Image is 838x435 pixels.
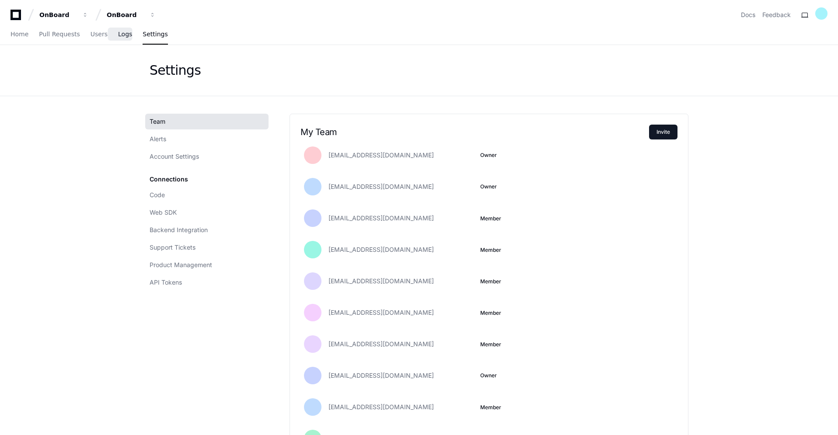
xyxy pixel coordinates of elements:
[741,10,755,19] a: Docs
[150,226,208,234] span: Backend Integration
[150,135,166,143] span: Alerts
[480,310,501,317] button: Member
[762,10,791,19] button: Feedback
[300,127,649,137] h2: My Team
[480,404,501,411] button: Member
[145,240,269,255] a: Support Tickets
[480,247,501,254] button: Member
[328,245,434,254] span: [EMAIL_ADDRESS][DOMAIN_NAME]
[10,24,28,45] a: Home
[328,340,434,348] span: [EMAIL_ADDRESS][DOMAIN_NAME]
[649,125,677,139] button: Invite
[145,149,269,164] a: Account Settings
[150,261,212,269] span: Product Management
[103,7,159,23] button: OnBoard
[150,152,199,161] span: Account Settings
[150,191,165,199] span: Code
[328,182,434,191] span: [EMAIL_ADDRESS][DOMAIN_NAME]
[328,277,434,285] span: [EMAIL_ADDRESS][DOMAIN_NAME]
[145,257,269,273] a: Product Management
[480,372,497,379] span: Owner
[107,10,144,19] div: OnBoard
[480,341,501,348] button: Member
[145,205,269,220] a: Web SDK
[480,183,497,190] span: Owner
[143,31,168,37] span: Settings
[145,187,269,203] a: Code
[91,24,108,45] a: Users
[150,278,182,287] span: API Tokens
[328,371,434,380] span: [EMAIL_ADDRESS][DOMAIN_NAME]
[480,215,501,222] button: Member
[143,24,168,45] a: Settings
[39,31,80,37] span: Pull Requests
[328,214,434,223] span: [EMAIL_ADDRESS][DOMAIN_NAME]
[118,24,132,45] a: Logs
[150,63,201,78] div: Settings
[328,151,434,160] span: [EMAIL_ADDRESS][DOMAIN_NAME]
[36,7,92,23] button: OnBoard
[39,10,77,19] div: OnBoard
[480,152,497,159] span: Owner
[145,222,269,238] a: Backend Integration
[145,275,269,290] a: API Tokens
[150,208,177,217] span: Web SDK
[118,31,132,37] span: Logs
[480,278,501,285] button: Member
[145,131,269,147] a: Alerts
[91,31,108,37] span: Users
[39,24,80,45] a: Pull Requests
[328,308,434,317] span: [EMAIL_ADDRESS][DOMAIN_NAME]
[150,243,196,252] span: Support Tickets
[145,114,269,129] a: Team
[150,117,165,126] span: Team
[10,31,28,37] span: Home
[328,403,434,411] span: [EMAIL_ADDRESS][DOMAIN_NAME]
